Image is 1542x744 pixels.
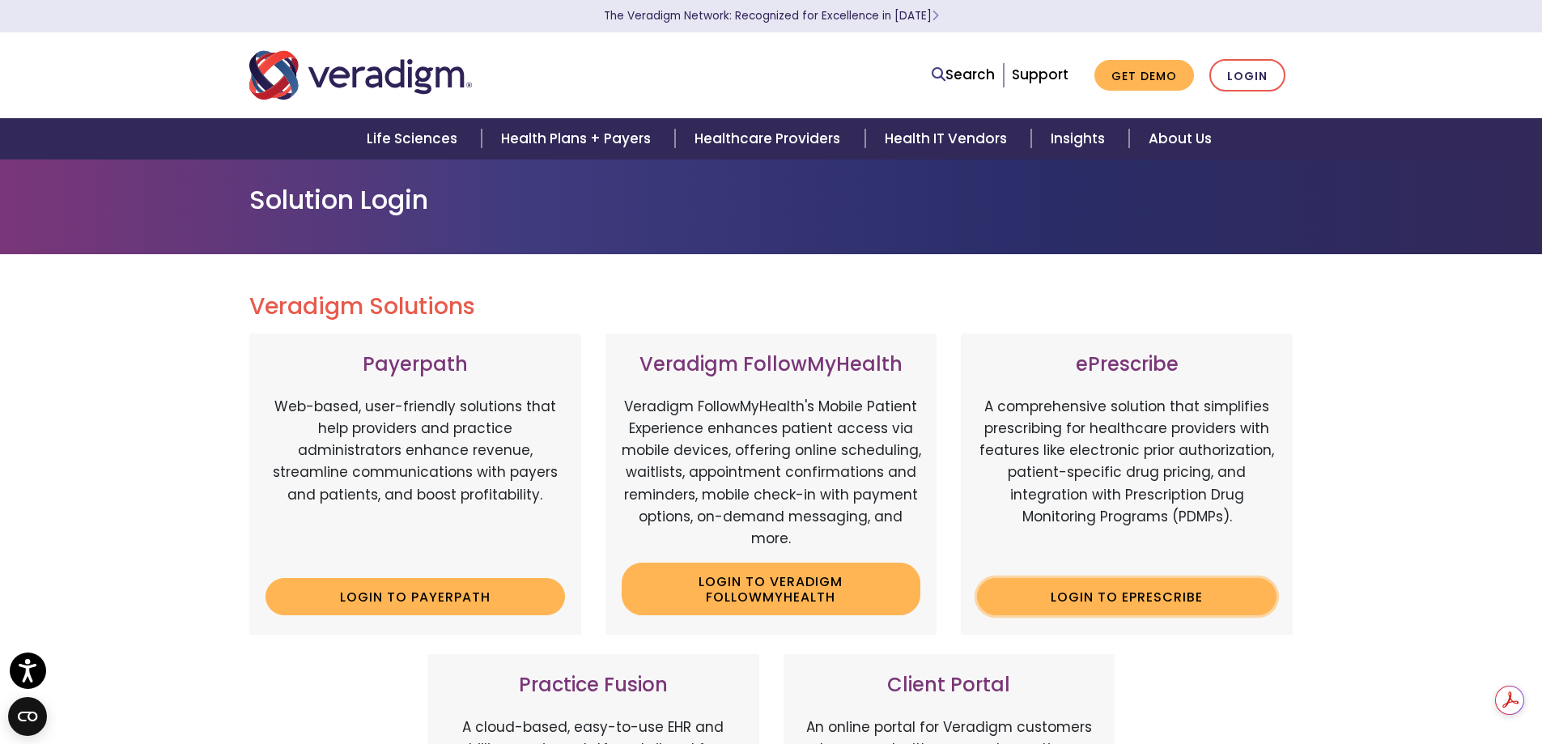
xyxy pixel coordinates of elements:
a: The Veradigm Network: Recognized for Excellence in [DATE]Learn More [604,8,939,23]
a: Login to ePrescribe [977,578,1277,615]
p: Veradigm FollowMyHealth's Mobile Patient Experience enhances patient access via mobile devices, o... [622,396,921,550]
a: Login to Veradigm FollowMyHealth [622,563,921,615]
a: Login [1209,59,1285,92]
h1: Solution Login [249,185,1293,215]
button: Open CMP widget [8,697,47,736]
a: Login to Payerpath [265,578,565,615]
a: Health Plans + Payers [482,118,675,159]
h3: ePrescribe [977,353,1277,376]
a: Support [1012,65,1068,84]
h2: Veradigm Solutions [249,293,1293,321]
a: Insights [1031,118,1129,159]
h3: Client Portal [800,674,1099,697]
h3: Veradigm FollowMyHealth [622,353,921,376]
a: Life Sciences [347,118,482,159]
a: About Us [1129,118,1231,159]
a: Healthcare Providers [675,118,864,159]
h3: Practice Fusion [444,674,743,697]
p: A comprehensive solution that simplifies prescribing for healthcare providers with features like ... [977,396,1277,566]
a: Get Demo [1094,60,1194,91]
img: Veradigm logo [249,49,472,102]
a: Health IT Vendors [865,118,1031,159]
span: Learn More [932,8,939,23]
p: Web-based, user-friendly solutions that help providers and practice administrators enhance revenu... [265,396,565,566]
h3: Payerpath [265,353,565,376]
iframe: Drift Chat Widget [1429,695,1523,725]
a: Search [932,64,995,86]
